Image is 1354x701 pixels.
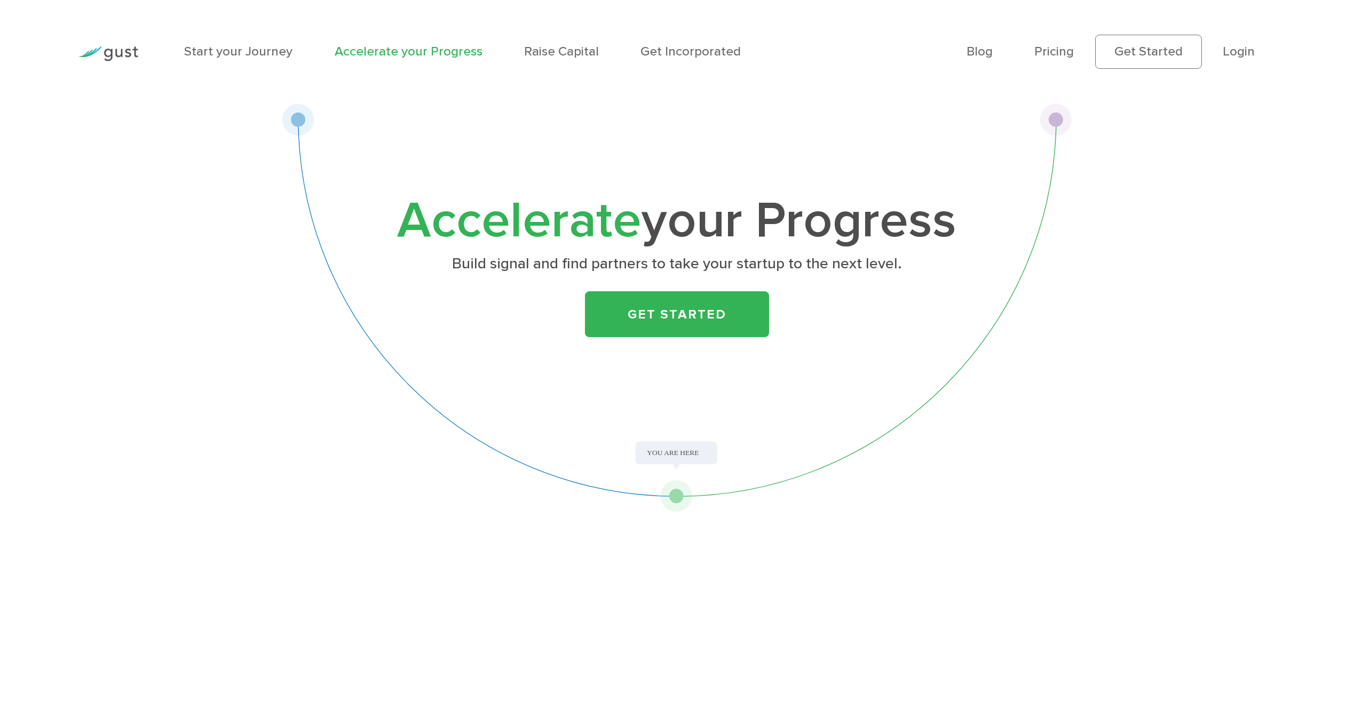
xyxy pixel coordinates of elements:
a: Start your Journey [184,44,292,59]
p: Build signal and find partners to take your startup to the next level. [398,254,956,274]
a: Login [1223,44,1255,59]
a: Blog [967,44,993,59]
a: Raise Capital [524,44,599,59]
a: Get Started [585,291,769,337]
a: Get Started [1095,35,1202,69]
a: Pricing [1034,44,1074,59]
img: Gust Logo [78,46,138,61]
h1: your Progress [392,198,961,244]
a: Get Incorporated [640,44,741,59]
span: Accelerate [397,190,642,251]
a: Accelerate your Progress [335,44,482,59]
